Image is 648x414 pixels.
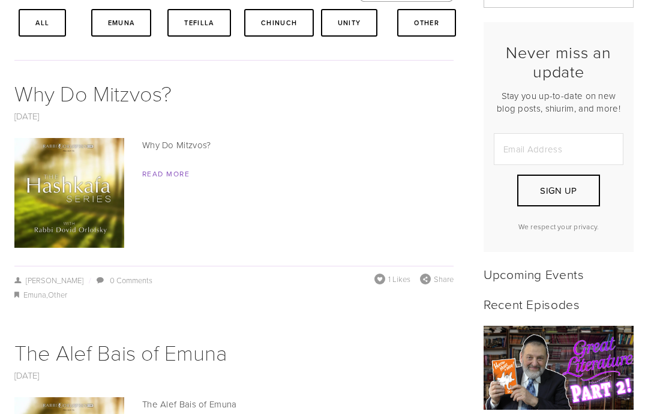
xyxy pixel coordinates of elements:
[142,169,190,179] a: Read More
[397,9,456,37] a: Other
[14,110,40,122] a: [DATE]
[420,274,454,284] div: Share
[321,9,378,37] a: Unity
[83,275,95,286] span: /
[14,138,124,248] img: Why Do Mitzvos?
[494,221,623,232] p: We respect your privacy.
[484,266,634,281] h2: Upcoming Events
[14,337,227,367] a: The Alef Bais of Emuna
[388,274,410,284] span: 1 Likes
[14,397,454,412] p: The Alef Bais of Emuna
[14,369,40,382] a: [DATE]
[23,289,46,300] a: Emuna
[484,326,634,410] img: Great Literature - Part 2 (Ep. 294)
[494,89,623,115] p: Stay you up-to-date on new blog posts, shiurim, and more!
[244,9,314,37] a: Chinuch
[484,296,634,311] h2: Recent Episodes
[14,78,172,107] a: Why Do Mitzvos?
[494,133,623,165] input: Email Address
[19,9,66,37] a: All
[91,9,152,37] a: Emuna
[517,175,600,206] button: Sign Up
[540,184,577,197] span: Sign Up
[14,138,454,152] p: Why Do Mitzvos?
[167,9,230,37] a: Tefilla
[14,275,83,286] a: [PERSON_NAME]
[110,275,152,286] a: 0 Comments
[494,43,623,82] h2: Never miss an update
[14,288,454,302] div: ,
[48,289,67,300] a: Other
